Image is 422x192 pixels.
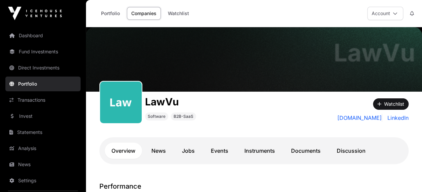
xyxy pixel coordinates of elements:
span: B2B-SaaS [174,114,193,119]
a: Transactions [5,93,81,107]
img: lawvu201.png [103,84,139,121]
span: Software [148,114,166,119]
a: Overview [105,143,142,159]
a: [DOMAIN_NAME] [337,114,382,122]
img: LawVu [86,27,422,92]
a: Direct Investments [5,60,81,75]
p: Performance [99,182,409,191]
a: Fund Investments [5,44,81,59]
a: Documents [284,143,327,159]
a: News [145,143,173,159]
a: Dashboard [5,28,81,43]
h1: LawVu [145,96,196,108]
a: Portfolio [97,7,124,20]
iframe: Chat Widget [388,160,422,192]
nav: Tabs [105,143,403,159]
h1: LawVu [334,41,415,65]
a: Watchlist [163,7,193,20]
a: Analysis [5,141,81,156]
a: LinkedIn [385,114,409,122]
a: Settings [5,173,81,188]
button: Watchlist [373,98,409,110]
a: Instruments [238,143,282,159]
button: Account [367,7,403,20]
img: Icehouse Ventures Logo [8,7,62,20]
a: Discussion [330,143,372,159]
a: Jobs [175,143,201,159]
a: Statements [5,125,81,140]
a: Events [204,143,235,159]
a: Portfolio [5,77,81,91]
a: Invest [5,109,81,124]
a: Companies [127,7,161,20]
a: News [5,157,81,172]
